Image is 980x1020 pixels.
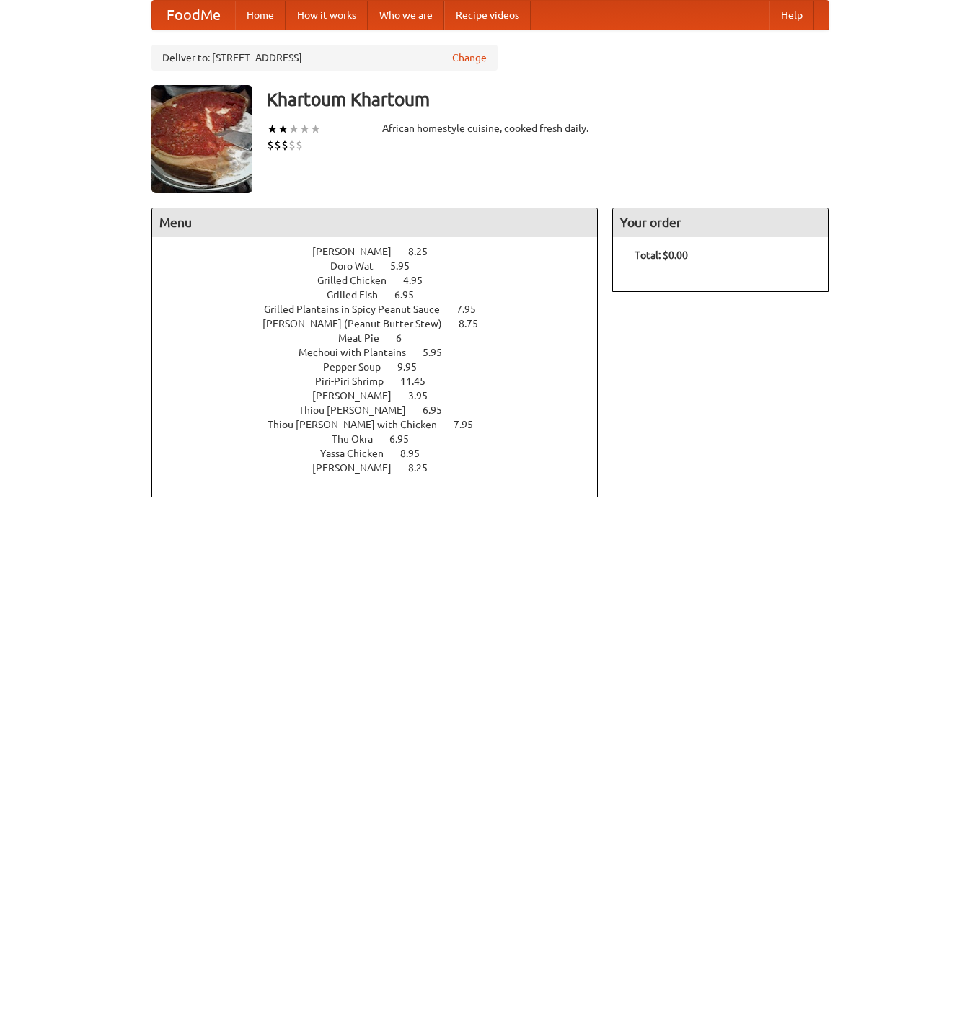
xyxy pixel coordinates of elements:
a: Help [769,1,814,30]
span: 7.95 [456,303,490,315]
span: 4.95 [403,275,437,286]
span: Meat Pie [338,332,394,344]
span: 8.25 [408,246,442,257]
a: Yassa Chicken 8.95 [320,448,446,459]
a: Thiou [PERSON_NAME] 6.95 [299,404,469,416]
span: 11.45 [400,376,440,387]
h4: Your order [613,208,828,237]
span: [PERSON_NAME] [312,390,406,402]
span: Grilled Plantains in Spicy Peanut Sauce [264,303,454,315]
span: Mechoui with Plantains [299,347,420,358]
li: $ [296,137,303,153]
span: Yassa Chicken [320,448,398,459]
a: Grilled Fish 6.95 [327,289,441,301]
span: Thu Okra [332,433,387,445]
span: [PERSON_NAME] [312,462,406,474]
span: [PERSON_NAME] [312,246,406,257]
a: Mechoui with Plantains 5.95 [299,347,469,358]
a: Doro Wat 5.95 [330,260,436,272]
div: Deliver to: [STREET_ADDRESS] [151,45,498,71]
a: Thiou [PERSON_NAME] with Chicken 7.95 [268,419,500,430]
a: Recipe videos [444,1,531,30]
h4: Menu [152,208,598,237]
a: Piri-Piri Shrimp 11.45 [315,376,452,387]
a: [PERSON_NAME] 3.95 [312,390,454,402]
a: Grilled Plantains in Spicy Peanut Sauce 7.95 [264,303,503,315]
li: ★ [310,121,321,137]
span: 5.95 [423,347,456,358]
span: 6 [396,332,416,344]
li: $ [288,137,296,153]
li: $ [267,137,274,153]
span: 9.95 [397,361,431,373]
span: 8.75 [459,318,493,329]
span: Grilled Chicken [317,275,401,286]
a: [PERSON_NAME] (Peanut Butter Stew) 8.75 [262,318,505,329]
span: Thiou [PERSON_NAME] [299,404,420,416]
span: 6.95 [394,289,428,301]
img: angular.jpg [151,85,252,193]
a: FoodMe [152,1,235,30]
span: Thiou [PERSON_NAME] with Chicken [268,419,451,430]
li: $ [281,137,288,153]
span: Piri-Piri Shrimp [315,376,398,387]
span: 5.95 [390,260,424,272]
span: 6.95 [423,404,456,416]
a: Change [452,50,487,65]
li: ★ [288,121,299,137]
h3: Khartoum Khartoum [267,85,829,114]
div: African homestyle cuisine, cooked fresh daily. [382,121,599,136]
span: 8.25 [408,462,442,474]
li: $ [274,137,281,153]
a: Pepper Soup 9.95 [323,361,443,373]
a: Who we are [368,1,444,30]
span: Grilled Fish [327,289,392,301]
li: ★ [267,121,278,137]
a: Home [235,1,286,30]
span: Pepper Soup [323,361,395,373]
li: ★ [278,121,288,137]
a: [PERSON_NAME] 8.25 [312,246,454,257]
span: 6.95 [389,433,423,445]
a: [PERSON_NAME] 8.25 [312,462,454,474]
span: 7.95 [454,419,487,430]
span: Doro Wat [330,260,388,272]
b: Total: $0.00 [635,249,688,261]
a: How it works [286,1,368,30]
span: 8.95 [400,448,434,459]
span: 3.95 [408,390,442,402]
li: ★ [299,121,310,137]
span: [PERSON_NAME] (Peanut Butter Stew) [262,318,456,329]
a: Meat Pie 6 [338,332,428,344]
a: Grilled Chicken 4.95 [317,275,449,286]
a: Thu Okra 6.95 [332,433,436,445]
